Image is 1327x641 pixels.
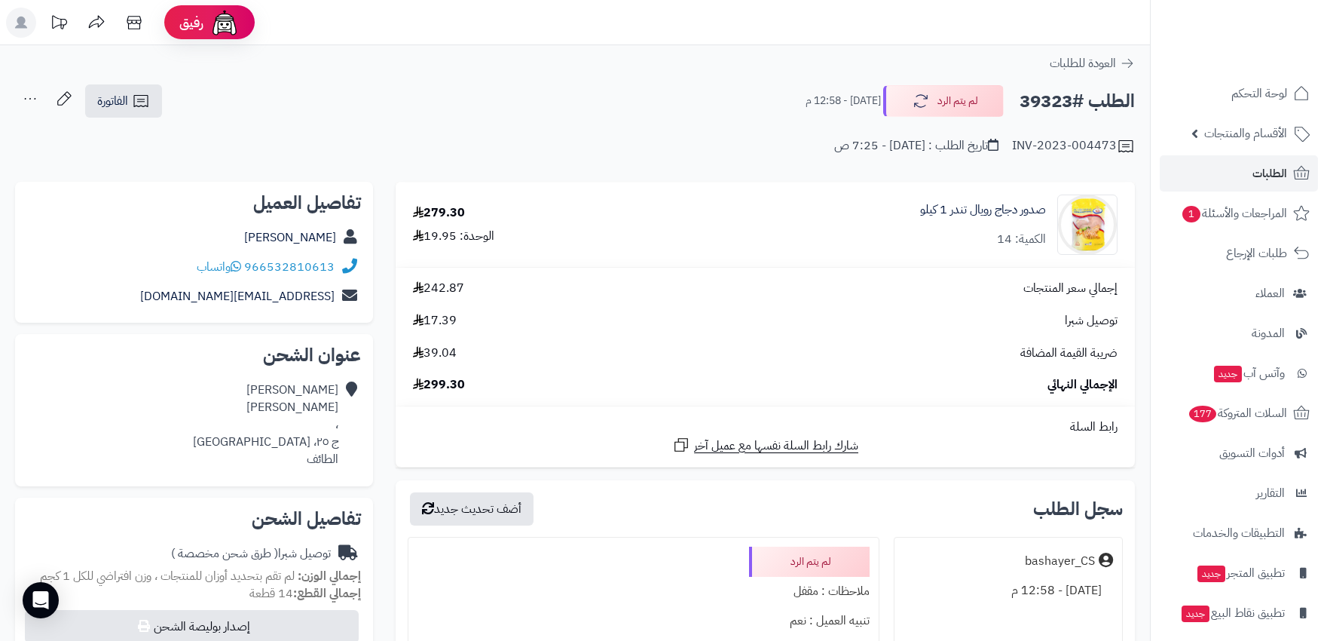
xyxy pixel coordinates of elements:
[1182,606,1209,622] span: جديد
[749,547,870,577] div: لم يتم الرد
[413,376,465,394] span: 299.30
[1189,406,1216,422] span: 177
[1160,75,1318,112] a: لوحة التحكم
[413,280,464,297] span: 242.87
[1050,54,1116,72] span: العودة للطلبات
[27,346,361,364] h2: عنوان الشحن
[1033,500,1123,518] h3: سجل الطلب
[197,258,241,276] a: واتساب
[1160,475,1318,511] a: التقارير
[1255,283,1285,304] span: العملاء
[1160,195,1318,232] a: المراجعات والأسئلة1
[1180,603,1285,624] span: تطبيق نقاط البيع
[293,584,361,603] strong: إجمالي القطع:
[417,577,870,606] div: ملاحظات : مقفل
[1012,137,1135,155] div: INV-2023-004473
[1047,376,1118,394] span: الإجمالي النهائي
[1193,523,1285,544] span: التطبيقات والخدمات
[1160,275,1318,311] a: العملاء
[1160,555,1318,591] a: تطبيق المتجرجديد
[413,312,457,330] span: 17.39
[40,567,295,585] span: لم تقم بتحديد أوزان للمنتجات ، وزن افتراضي للكل 1 كجم
[193,382,338,468] div: [PERSON_NAME] [PERSON_NAME] ، ج ٢٥، [GEOGRAPHIC_DATA] الطائف
[806,94,881,109] small: [DATE] - 12:58 م
[410,492,534,526] button: أضف تحديث جديد
[402,419,1129,436] div: رابط السلة
[694,437,858,455] span: شارك رابط السلة نفسها مع عميل آخر
[171,545,331,563] div: توصيل شبرا
[1160,395,1318,431] a: السلات المتروكة177
[1188,403,1287,424] span: السلات المتروكة
[1252,163,1287,184] span: الطلبات
[23,582,59,618] div: Open Intercom Messenger
[997,231,1046,248] div: الكمية: 14
[1023,280,1118,297] span: إجمالي سعر المنتجات
[27,510,361,528] h2: تفاصيل الشحن
[27,194,361,212] h2: تفاصيل العميل
[244,228,336,247] a: [PERSON_NAME]
[244,258,335,276] a: 966532810613
[1256,483,1285,504] span: التقارير
[97,92,128,110] span: الفاتورة
[1058,195,1117,255] img: 1664616291-%D8%AA%D9%86%D8%B2%D9%8A%D9%84%20(60)-90x90.jpg
[40,8,78,41] a: تحديثات المنصة
[1160,235,1318,271] a: طلبات الإرجاع
[834,137,998,155] div: تاريخ الطلب : [DATE] - 7:25 ص
[85,84,162,118] a: الفاتورة
[1219,443,1285,464] span: أدوات التسويق
[1160,435,1318,471] a: أدوات التسويق
[1214,366,1242,382] span: جديد
[413,345,457,362] span: 39.04
[1196,563,1285,584] span: تطبيق المتجر
[1160,155,1318,192] a: الطلبات
[1050,54,1135,72] a: العودة للطلبات
[417,606,870,636] div: تنبيه العميل : نعم
[904,576,1113,606] div: [DATE] - 12:58 م
[140,287,335,305] a: [EMAIL_ADDRESS][DOMAIN_NAME]
[1181,203,1287,224] span: المراجعات والأسئلة
[883,85,1004,117] button: لم يتم الرد
[413,228,494,245] div: الوحدة: 19.95
[413,204,465,222] div: 279.30
[1160,595,1318,631] a: تطبيق نقاط البيعجديد
[1182,206,1200,222] span: 1
[1160,515,1318,551] a: التطبيقات والخدمات
[1160,355,1318,391] a: وآتس آبجديد
[1197,566,1225,582] span: جديد
[1226,243,1287,264] span: طلبات الإرجاع
[920,201,1046,219] a: صدور دجاج رويال تندر 1 كيلو
[1020,86,1135,117] h2: الطلب #39323
[1065,312,1118,330] span: توصيل شبرا
[1231,83,1287,104] span: لوحة التحكم
[672,436,858,455] a: شارك رابط السلة نفسها مع عميل آخر
[1252,323,1285,344] span: المدونة
[249,584,361,603] small: 14 قطعة
[1160,315,1318,351] a: المدونة
[1204,123,1287,144] span: الأقسام والمنتجات
[1212,363,1285,384] span: وآتس آب
[179,14,203,32] span: رفيق
[1025,553,1095,570] div: bashayer_CS
[298,567,361,585] strong: إجمالي الوزن:
[1020,345,1118,362] span: ضريبة القيمة المضافة
[171,544,278,563] span: ( طرق شحن مخصصة )
[209,8,240,38] img: ai-face.png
